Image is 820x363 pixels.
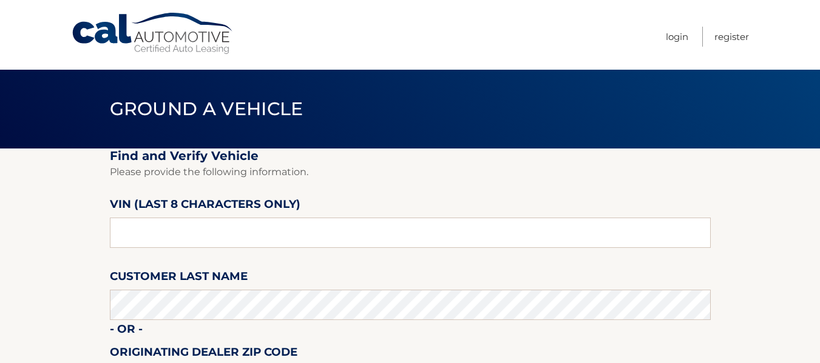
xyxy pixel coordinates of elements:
a: Login [666,27,688,47]
p: Please provide the following information. [110,164,711,181]
label: Customer Last Name [110,267,248,290]
h2: Find and Verify Vehicle [110,148,711,164]
label: - or - [110,320,143,342]
a: Register [714,27,749,47]
label: VIN (last 8 characters only) [110,195,300,218]
span: Ground a Vehicle [110,98,303,120]
a: Cal Automotive [71,12,235,55]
